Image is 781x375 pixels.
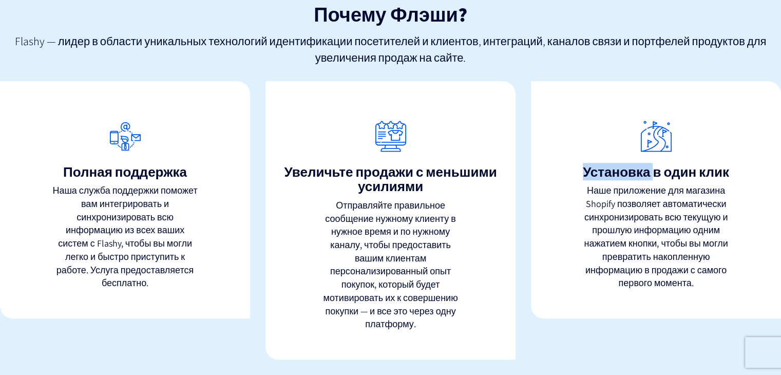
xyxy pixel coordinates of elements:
[15,34,767,64] font: Flashy — лидер в области уникальных технологий идентификации посетителей и клиентов, интеграций, ...
[52,184,197,289] font: Наша служба поддержки поможет вам интегрировать и синхронизировать всю информацию из всех ваших с...
[323,199,458,330] font: Отправляйте правильное сообщение нужному клиенту в нужное время и по нужному каналу, чтобы предос...
[284,163,497,195] font: Увеличьте продажи с меньшими усилиями
[584,184,728,289] font: Наше приложение для магазина Shopify позволяет автоматически синхронизировать всю текущую и прошл...
[314,2,467,27] font: Почему Флэши?
[583,163,729,180] font: Установка в один клик
[63,163,187,180] font: Полная поддержка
